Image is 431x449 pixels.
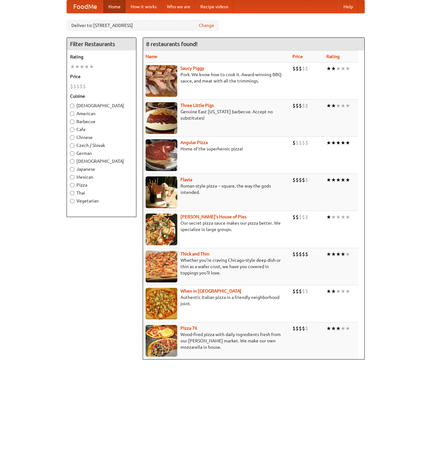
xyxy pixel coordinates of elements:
[180,326,197,331] b: Pizza 76
[326,102,331,109] li: ★
[146,251,177,282] img: thick.jpg
[345,139,350,146] li: ★
[146,220,288,233] p: Our secret pizza sauce makes our pizza better. We specialize in large groups.
[180,251,209,256] b: Thick and Thin
[331,251,336,258] li: ★
[326,288,331,295] li: ★
[180,103,214,108] b: Three Little Pigs
[336,139,341,146] li: ★
[338,0,358,13] a: Help
[70,150,133,156] label: German
[146,139,177,171] img: angular.jpg
[103,0,126,13] a: Home
[341,139,345,146] li: ★
[326,251,331,258] li: ★
[299,176,302,183] li: $
[336,251,341,258] li: ★
[70,190,133,196] label: Thai
[326,54,340,59] a: Rating
[70,174,133,180] label: Mexican
[180,214,246,219] b: [PERSON_NAME]'s House of Pies
[341,214,345,221] li: ★
[331,65,336,72] li: ★
[345,65,350,72] li: ★
[70,104,74,108] input: [DEMOGRAPHIC_DATA]
[296,251,299,258] li: $
[336,214,341,221] li: ★
[292,54,303,59] a: Price
[296,325,299,332] li: $
[296,65,299,72] li: $
[305,251,308,258] li: $
[292,325,296,332] li: $
[70,135,74,140] input: Chinese
[292,102,296,109] li: $
[180,177,192,182] b: Flavia
[70,175,74,179] input: Mexican
[70,54,133,60] h5: Rating
[67,20,219,31] div: Deliver to: [STREET_ADDRESS]
[70,183,74,187] input: Pizza
[302,288,305,295] li: $
[70,151,74,155] input: German
[70,167,74,171] input: Japanese
[326,214,331,221] li: ★
[70,134,133,141] label: Chinese
[331,325,336,332] li: ★
[80,63,84,70] li: ★
[302,139,305,146] li: $
[296,102,299,109] li: $
[302,325,305,332] li: $
[302,251,305,258] li: $
[336,176,341,183] li: ★
[305,65,308,72] li: $
[292,214,296,221] li: $
[76,83,80,90] li: $
[70,73,133,80] h5: Price
[70,120,74,124] input: Barbecue
[345,325,350,332] li: ★
[331,176,336,183] li: ★
[70,143,74,148] input: Czech / Slovak
[292,65,296,72] li: $
[341,176,345,183] li: ★
[195,0,233,13] a: Recipe videos
[336,288,341,295] li: ★
[292,139,296,146] li: $
[70,63,75,70] li: ★
[70,191,74,195] input: Thai
[302,102,305,109] li: $
[70,198,133,204] label: Vegetarian
[296,139,299,146] li: $
[146,41,198,47] ng-pluralize: 8 restaurants found!
[302,65,305,72] li: $
[302,214,305,221] li: $
[70,158,133,164] label: [DEMOGRAPHIC_DATA]
[146,257,288,276] p: Whether you're craving Chicago-style deep dish or thin as a wafer crust, we have you covered in t...
[336,102,341,109] li: ★
[336,325,341,332] li: ★
[180,288,241,294] b: When in [GEOGRAPHIC_DATA]
[89,63,94,70] li: ★
[336,65,341,72] li: ★
[70,83,73,90] li: $
[341,65,345,72] li: ★
[299,65,302,72] li: $
[292,251,296,258] li: $
[326,176,331,183] li: ★
[305,102,308,109] li: $
[146,183,288,195] p: Roman-style pizza -- square, the way the gods intended.
[70,112,74,116] input: American
[146,71,288,84] p: Pork. We know how to cook it. Award-winning BBQ sauce, and meat with all the trimmings.
[326,325,331,332] li: ★
[146,325,177,357] img: pizza76.jpg
[305,214,308,221] li: $
[331,139,336,146] li: ★
[331,102,336,109] li: ★
[292,176,296,183] li: $
[146,54,157,59] a: Name
[180,140,208,145] b: Angular Pizza
[146,331,288,350] p: Wood-fired pizza with daily ingredients fresh from our [PERSON_NAME] market. We make our own mozz...
[345,251,350,258] li: ★
[146,102,177,134] img: littlepigs.jpg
